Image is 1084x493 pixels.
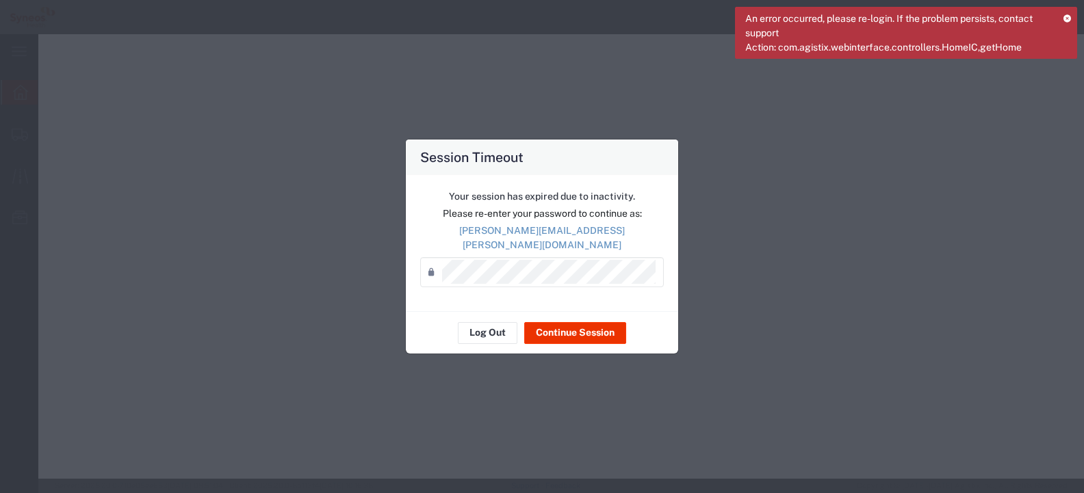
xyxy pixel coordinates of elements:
button: Continue Session [524,322,626,344]
p: [PERSON_NAME][EMAIL_ADDRESS][PERSON_NAME][DOMAIN_NAME] [420,224,664,252]
span: An error occurred, please re-login. If the problem persists, contact support Action: com.agistix.... [745,12,1053,55]
p: Please re-enter your password to continue as: [420,206,664,221]
h4: Session Timeout [420,147,524,167]
p: Your session has expired due to inactivity. [420,189,664,204]
button: Log Out [458,322,517,344]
